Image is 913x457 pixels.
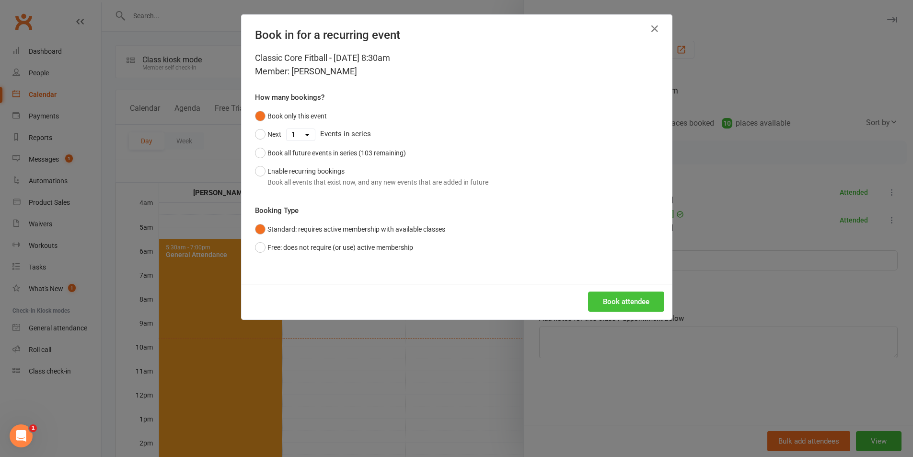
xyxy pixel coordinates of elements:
label: Booking Type [255,205,299,216]
div: Events in series [255,125,659,143]
button: Book only this event [255,107,327,125]
h4: Book in for a recurring event [255,28,659,42]
label: How many bookings? [255,92,324,103]
div: Book all events that exist now, and any new events that are added in future [267,177,488,187]
span: 1 [29,424,37,432]
button: Standard: requires active membership with available classes [255,220,445,238]
button: Free: does not require (or use) active membership [255,238,413,257]
iframe: Intercom live chat [10,424,33,447]
div: Book all future events in series (103 remaining) [267,148,406,158]
div: Classic Core Fitball - [DATE] 8:30am Member: [PERSON_NAME] [255,51,659,78]
button: Close [647,21,662,36]
button: Book all future events in series (103 remaining) [255,144,406,162]
button: Next [255,125,281,143]
button: Book attendee [588,292,664,312]
button: Enable recurring bookingsBook all events that exist now, and any new events that are added in future [255,162,488,191]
